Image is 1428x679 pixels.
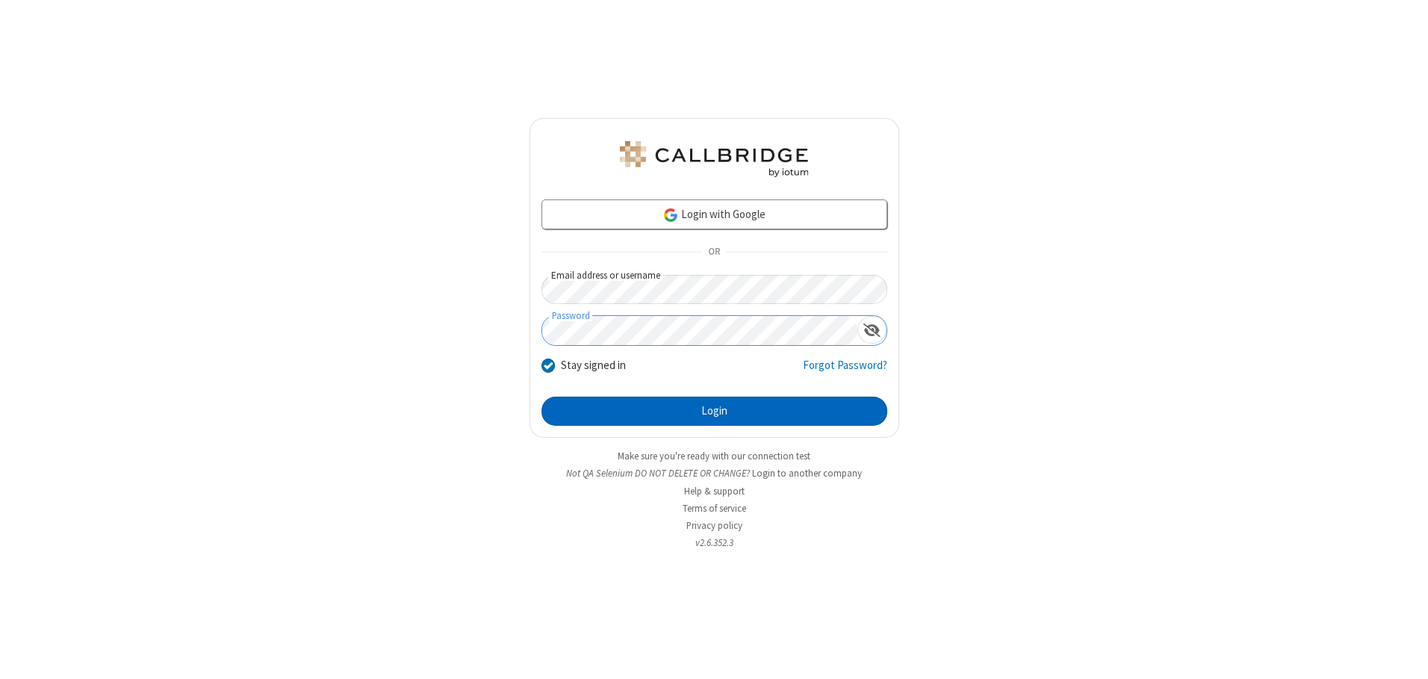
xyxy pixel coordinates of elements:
input: Password [542,316,857,345]
a: Terms of service [683,502,746,515]
a: Forgot Password? [803,357,887,385]
div: Show password [857,316,887,344]
li: Not QA Selenium DO NOT DELETE OR CHANGE? [530,466,899,480]
li: v2.6.352.3 [530,536,899,550]
a: Privacy policy [686,519,742,532]
img: QA Selenium DO NOT DELETE OR CHANGE [617,141,811,177]
a: Make sure you're ready with our connection test [618,450,810,462]
span: OR [702,242,726,263]
a: Login with Google [541,199,887,229]
img: google-icon.png [662,207,679,223]
a: Help & support [684,485,745,497]
button: Login [541,397,887,427]
button: Login to another company [752,466,862,480]
label: Stay signed in [561,357,626,374]
input: Email address or username [541,275,887,304]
